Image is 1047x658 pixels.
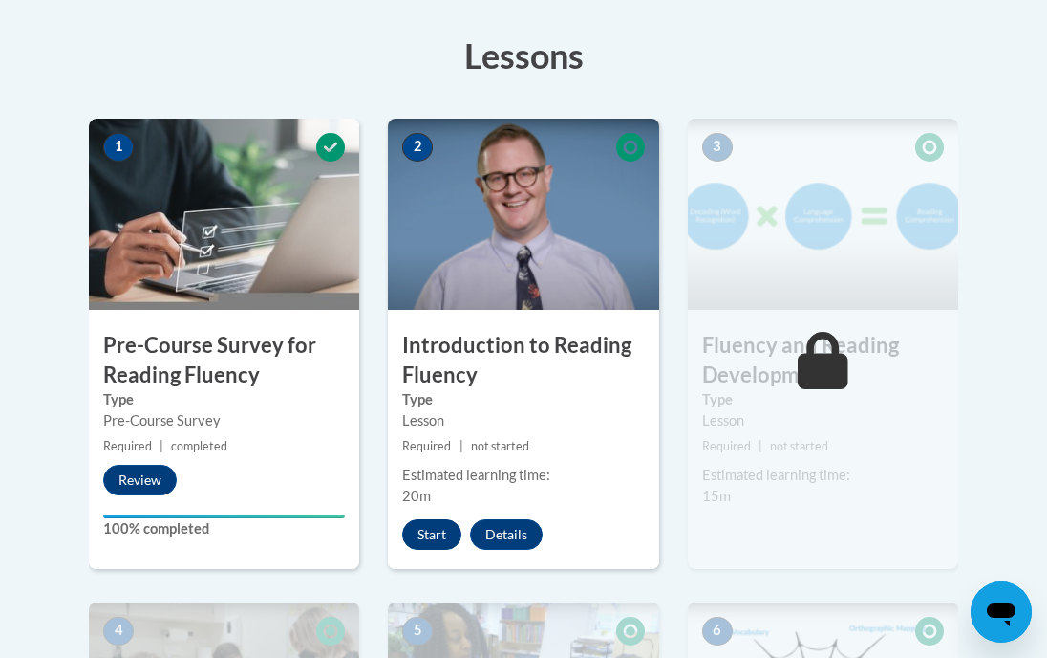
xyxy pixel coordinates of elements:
img: Course Image [688,119,958,310]
span: 3 [702,133,733,162]
div: Lesson [702,410,944,431]
span: Required [103,439,152,453]
span: 20m [402,488,431,504]
span: 15m [702,488,731,504]
h3: Lessons [89,32,958,79]
button: Details [470,519,543,550]
h3: Fluency and Reading Development [688,331,958,390]
label: Type [103,389,345,410]
span: 1 [103,133,134,162]
div: Pre-Course Survey [103,410,345,431]
span: | [759,439,762,453]
span: not started [770,439,828,453]
span: 6 [702,617,733,646]
img: Course Image [388,119,658,310]
label: Type [402,389,644,410]
span: | [160,439,163,453]
span: completed [171,439,227,453]
span: Required [402,439,451,453]
label: Type [702,389,944,410]
div: Lesson [402,410,644,431]
div: Estimated learning time: [402,465,644,486]
button: Review [103,465,177,495]
span: 2 [402,133,433,162]
span: 4 [103,617,134,646]
img: Course Image [89,119,359,310]
div: Estimated learning time: [702,465,944,486]
span: not started [471,439,529,453]
span: | [459,439,463,453]
h3: Pre-Course Survey for Reading Fluency [89,331,359,390]
span: Required [702,439,751,453]
span: 5 [402,617,433,646]
iframe: Button to launch messaging window [971,581,1032,643]
div: Your progress [103,515,345,518]
h3: Introduction to Reading Fluency [388,331,658,390]
label: 100% completed [103,518,345,539]
button: Start [402,519,461,550]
